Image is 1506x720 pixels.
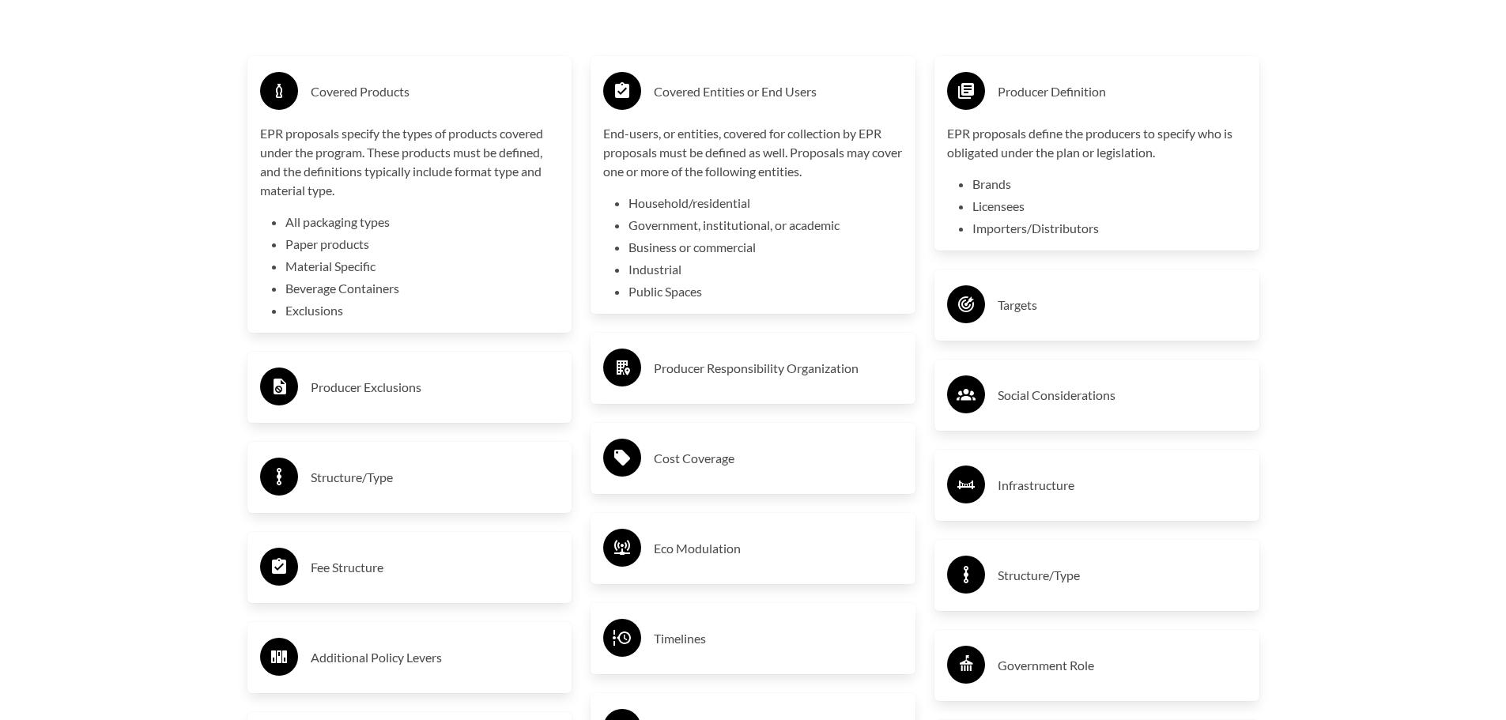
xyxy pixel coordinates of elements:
[285,257,560,276] li: Material Specific
[311,465,560,490] h3: Structure/Type
[628,216,903,235] li: Government, institutional, or academic
[654,536,903,561] h3: Eco Modulation
[628,282,903,301] li: Public Spaces
[998,563,1247,588] h3: Structure/Type
[654,79,903,104] h3: Covered Entities or End Users
[311,555,560,580] h3: Fee Structure
[998,383,1247,408] h3: Social Considerations
[285,301,560,320] li: Exclusions
[311,79,560,104] h3: Covered Products
[972,219,1247,238] li: Importers/Distributors
[654,446,903,471] h3: Cost Coverage
[972,175,1247,194] li: Brands
[998,79,1247,104] h3: Producer Definition
[628,194,903,213] li: Household/residential
[603,124,903,181] p: End-users, or entities, covered for collection by EPR proposals must be defined as well. Proposal...
[998,653,1247,678] h3: Government Role
[947,124,1247,162] p: EPR proposals define the producers to specify who is obligated under the plan or legislation.
[972,197,1247,216] li: Licensees
[285,213,560,232] li: All packaging types
[654,626,903,651] h3: Timelines
[311,375,560,400] h3: Producer Exclusions
[285,279,560,298] li: Beverage Containers
[285,235,560,254] li: Paper products
[628,260,903,279] li: Industrial
[654,356,903,381] h3: Producer Responsibility Organization
[998,292,1247,318] h3: Targets
[628,238,903,257] li: Business or commercial
[311,645,560,670] h3: Additional Policy Levers
[998,473,1247,498] h3: Infrastructure
[260,124,560,200] p: EPR proposals specify the types of products covered under the program. These products must be def...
